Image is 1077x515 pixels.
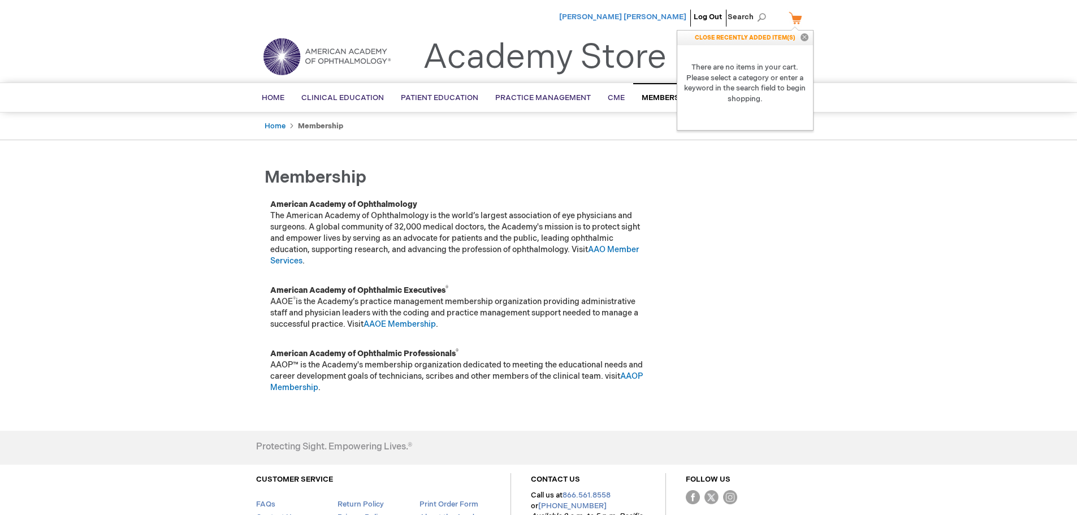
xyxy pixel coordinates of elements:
[301,93,384,102] span: Clinical Education
[256,500,275,509] a: FAQs
[677,31,813,45] p: CLOSE RECENTLY ADDED ITEM(S)
[694,12,722,21] a: Log Out
[531,475,580,484] a: CONTACT US
[445,285,448,292] sup: ®
[642,93,693,102] span: Membership
[686,490,700,504] img: Facebook
[677,45,813,121] strong: There are no items in your cart. Please select a category or enter a keyword in the search field ...
[270,349,459,358] strong: American Academy of Ophthalmic Professionals
[419,500,478,509] a: Print Order Form
[265,122,286,131] a: Home
[270,285,448,295] strong: American Academy of Ophthalmic Executives
[423,37,667,78] a: Academy Store
[270,200,417,209] strong: American Academy of Ophthalmology
[298,122,343,131] strong: Membership
[270,348,649,393] p: AAOP™ is the Academy's membership organization dedicated to meeting the educational needs and car...
[265,167,366,188] span: Membership
[559,12,686,21] a: [PERSON_NAME] [PERSON_NAME]
[338,500,384,509] a: Return Policy
[704,490,719,504] img: Twitter
[401,93,478,102] span: Patient Education
[563,491,611,500] a: 866.561.8558
[364,319,436,329] a: AAOE Membership
[608,93,625,102] span: CME
[256,475,333,484] a: CUSTOMER SERVICE
[686,475,730,484] a: FOLLOW US
[723,490,737,504] img: instagram
[293,296,296,303] sup: ®
[256,442,412,452] h4: Protecting Sight. Empowering Lives.®
[270,285,649,330] p: AAOE is the Academy’s practice management membership organization providing administrative staff ...
[262,93,284,102] span: Home
[538,501,607,510] a: [PHONE_NUMBER]
[728,6,771,28] span: Search
[270,199,649,267] p: The American Academy of Ophthalmology is the world’s largest association of eye physicians and su...
[495,93,591,102] span: Practice Management
[456,348,459,355] sup: ®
